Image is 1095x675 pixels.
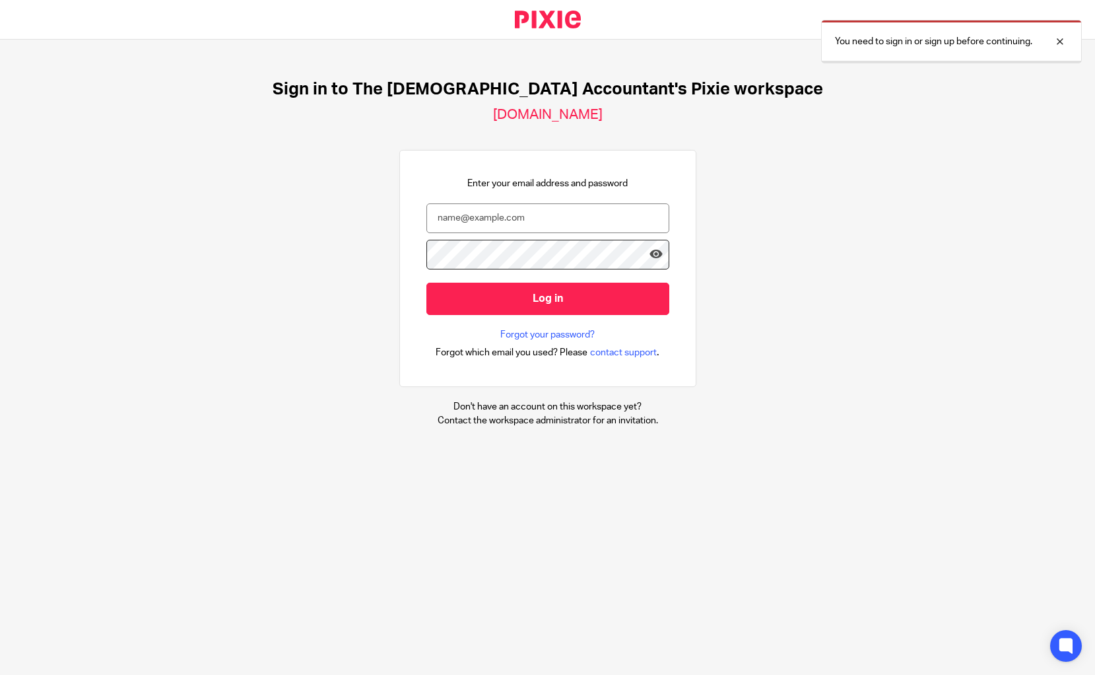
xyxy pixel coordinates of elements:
p: Don't have an account on this workspace yet? [438,400,658,413]
h2: [DOMAIN_NAME] [493,106,603,124]
input: Log in [426,283,669,315]
p: You need to sign in or sign up before continuing. [835,35,1032,48]
span: Forgot which email you used? Please [436,346,587,359]
input: name@example.com [426,203,669,233]
span: contact support [590,346,657,359]
div: . [436,345,659,360]
h1: Sign in to The [DEMOGRAPHIC_DATA] Accountant's Pixie workspace [273,79,823,100]
p: Enter your email address and password [467,177,628,190]
a: Forgot your password? [500,328,595,341]
p: Contact the workspace administrator for an invitation. [438,414,658,427]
